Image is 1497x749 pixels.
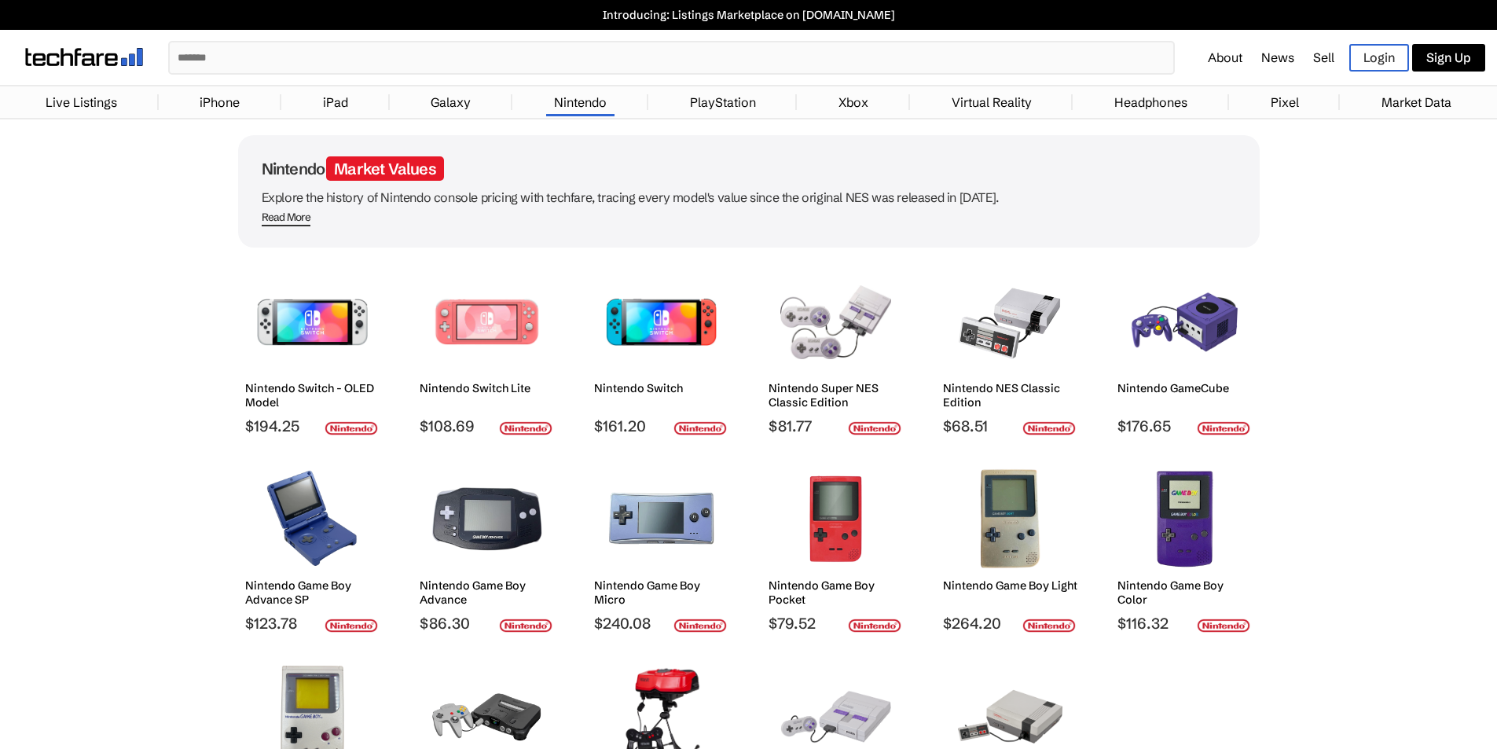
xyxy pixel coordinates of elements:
a: Nintendo Switch Lite Nintendo Switch Lite $108.69 nintendo-logo [413,263,562,435]
h2: Nintendo Game Boy Light [943,578,1077,593]
img: nintendo-logo [1022,421,1076,435]
img: Nintendo Switch (OLED Model) [257,271,368,373]
a: iPad [315,86,356,118]
h2: Nintendo Switch [594,381,728,395]
a: Live Listings [38,86,125,118]
h2: Nintendo Game Boy Advance SP [245,578,380,607]
img: nintendo-logo [848,421,901,435]
span: Market Values [326,156,444,181]
img: nintendo-logo [499,421,552,435]
a: Nintendo GameCube Nintendo GameCube $176.65 nintendo-logo [1110,263,1260,435]
img: Nintendo GameCube [1129,271,1240,373]
img: nintendo-logo [325,619,378,633]
a: Sell [1313,50,1334,65]
a: Pixel [1263,86,1307,118]
img: nintendo-logo [1022,619,1076,633]
a: Nintendo Game Boy Pocket Nintendo Game Boy Pocket $79.52 nintendo-logo [761,461,911,633]
img: Nintendo Switch Lite [431,271,542,373]
img: nintendo-logo [499,619,552,633]
h2: Nintendo Game Boy Micro [594,578,728,607]
h2: Nintendo Game Boy Advance [420,578,554,607]
a: News [1261,50,1294,65]
h2: Nintendo Game Boy Pocket [769,578,903,607]
h2: Nintendo Super NES Classic Edition [769,381,903,409]
img: Nintendo Game Boy Advance SP [431,468,542,571]
a: Login [1349,44,1409,72]
a: Introducing: Listings Marketplace on [DOMAIN_NAME] [8,8,1489,22]
a: Nintendo [546,86,615,118]
h2: Nintendo Switch Lite [420,381,554,395]
span: $176.65 [1117,417,1252,435]
p: Explore the history of Nintendo console pricing with techfare, tracing every model's value since ... [262,186,1236,208]
img: Nintendo Game Boy Micro [606,468,717,571]
img: Nintendo Game Boy Advance SP [257,468,368,571]
a: PlayStation [682,86,764,118]
img: nintendo-logo [1197,619,1250,633]
a: Sign Up [1412,44,1485,72]
span: $79.52 [769,614,903,633]
img: nintendo-logo [325,421,378,435]
a: Nintendo Super NES Classic Edition Nintendo Super NES Classic Edition $81.77 nintendo-logo [761,263,911,435]
a: Nintendo NES Classic Edition Nintendo NES Classic Edition $68.51 nintendo-logo [936,263,1085,435]
h1: Nintendo [262,159,1236,178]
span: $123.78 [245,614,380,633]
span: $264.20 [943,614,1077,633]
a: Market Data [1374,86,1459,118]
h2: Nintendo NES Classic Edition [943,381,1077,409]
span: $194.25 [245,417,380,435]
a: Nintendo Game Boy Color Nintendo Game Boy Color $116.32 nintendo-logo [1110,461,1260,633]
span: $81.77 [769,417,903,435]
span: $108.69 [420,417,554,435]
a: About [1208,50,1242,65]
span: $116.32 [1117,614,1252,633]
div: Read More [262,211,311,224]
img: nintendo-logo [673,619,727,633]
span: $161.20 [594,417,728,435]
h2: Nintendo Game Boy Color [1117,578,1252,607]
a: Nintendo Switch (OLED Model) Nintendo Switch - OLED Model $194.25 nintendo-logo [238,263,387,435]
img: Nintendo Game Boy Light [955,468,1066,571]
img: techfare logo [25,48,143,66]
a: Nintendo Game Boy Advance SP Nintendo Game Boy Advance SP $123.78 nintendo-logo [238,461,387,633]
a: Nintendo Game Boy Light Nintendo Game Boy Light $264.20 nintendo-logo [936,461,1085,633]
a: Headphones [1106,86,1195,118]
span: Read More [262,211,311,226]
h2: Nintendo Switch - OLED Model [245,381,380,409]
img: Nintendo Game Boy Color [1129,468,1240,571]
h2: Nintendo GameCube [1117,381,1252,395]
span: $68.51 [943,417,1077,435]
img: Nintendo NES Classic Edition [955,271,1066,373]
a: iPhone [192,86,248,118]
a: Xbox [831,86,876,118]
img: Nintendo Super NES Classic Edition [780,271,891,373]
a: Virtual Reality [944,86,1040,118]
img: nintendo-logo [673,421,727,435]
img: nintendo-logo [1197,421,1250,435]
img: Nintendo Game Boy Pocket [780,468,891,571]
a: Nintendo Switch Nintendo Switch $161.20 nintendo-logo [587,263,736,435]
img: nintendo-logo [848,619,901,633]
a: Galaxy [423,86,479,118]
a: Nintendo Game Boy Advance SP Nintendo Game Boy Advance $86.30 nintendo-logo [413,461,562,633]
img: Nintendo Switch [606,271,717,373]
a: Nintendo Game Boy Micro Nintendo Game Boy Micro $240.08 nintendo-logo [587,461,736,633]
span: $86.30 [420,614,554,633]
span: $240.08 [594,614,728,633]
